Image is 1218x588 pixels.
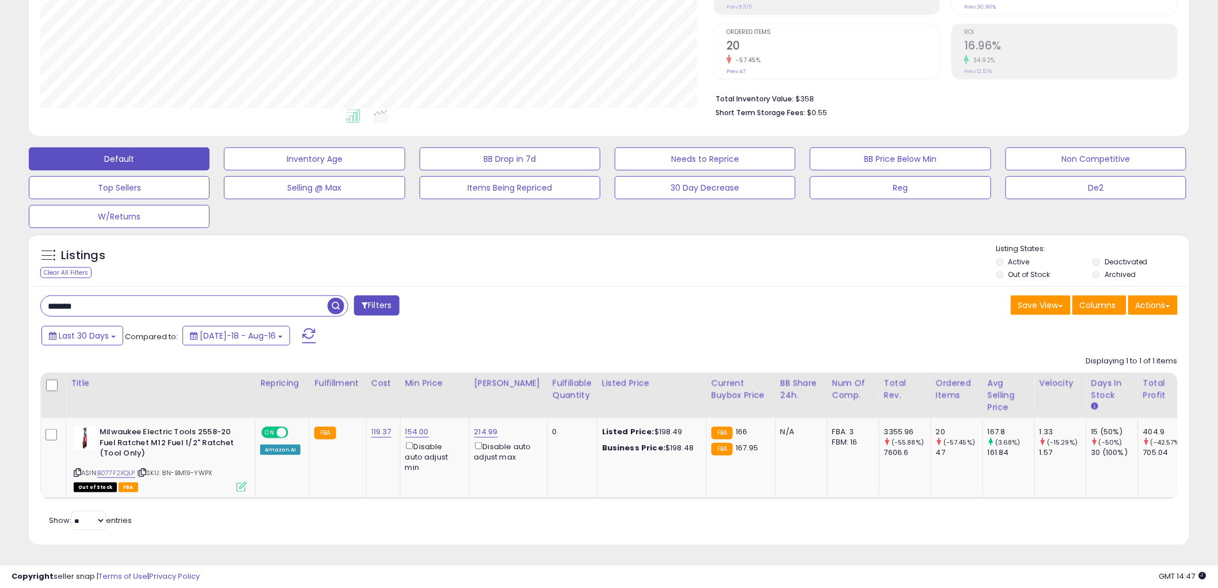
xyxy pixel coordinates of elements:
[12,571,200,582] div: seller snap | |
[832,437,870,447] div: FBM: 16
[602,443,698,453] div: $198.48
[602,377,702,389] div: Listed Price
[936,447,983,458] div: 47
[1086,356,1178,367] div: Displaying 1 to 1 of 1 items
[832,377,874,401] div: Num of Comp.
[29,147,210,170] button: Default
[553,427,588,437] div: 0
[1040,427,1086,437] div: 1.33
[12,571,54,582] strong: Copyright
[137,468,212,477] span: | SKU: 8N-BM19-YWPX
[810,147,991,170] button: BB Price Below Min
[1008,257,1030,267] label: Active
[71,377,250,389] div: Title
[224,176,405,199] button: Selling @ Max
[1011,295,1071,315] button: Save View
[964,29,1177,36] span: ROI
[602,426,654,437] b: Listed Price:
[97,468,135,478] a: B077F2XQLP
[119,483,138,492] span: FBA
[149,571,200,582] a: Privacy Policy
[224,147,405,170] button: Inventory Age
[736,426,747,437] span: 166
[964,3,996,10] small: Prev: 30.90%
[995,438,1021,447] small: (3.68%)
[262,428,277,438] span: ON
[615,176,795,199] button: 30 Day Decrease
[371,377,395,389] div: Cost
[1091,377,1133,401] div: Days In Stock
[884,377,926,401] div: Total Rev.
[936,377,978,401] div: Ordered Items
[98,571,147,582] a: Terms of Use
[807,107,827,118] span: $0.55
[1040,447,1086,458] div: 1.57
[715,108,805,117] b: Short Term Storage Fees:
[405,377,465,389] div: Min Price
[74,427,97,450] img: 31VpIq3u0FL._SL40_.jpg
[260,445,300,455] div: Amazon AI
[892,438,924,447] small: (-55.88%)
[1151,438,1182,447] small: (-42.57%)
[1006,176,1186,199] button: De2
[988,427,1034,437] div: 167.8
[1143,427,1190,437] div: 404.9
[726,68,745,75] small: Prev: 47
[1105,257,1148,267] label: Deactivated
[354,295,399,316] button: Filters
[996,244,1189,255] p: Listing States:
[29,205,210,228] button: W/Returns
[1143,447,1190,458] div: 705.04
[736,442,758,453] span: 167.95
[405,426,429,438] a: 154.00
[884,427,931,437] div: 3355.96
[287,428,305,438] span: OFF
[711,377,771,401] div: Current Buybox Price
[964,39,1177,55] h2: 16.96%
[1105,270,1136,279] label: Archived
[602,427,698,437] div: $198.49
[1128,295,1178,315] button: Actions
[474,426,498,438] a: 214.99
[732,56,761,65] small: -57.45%
[1047,438,1078,447] small: (-15.29%)
[1006,147,1186,170] button: Non Competitive
[726,29,939,36] span: Ordered Items
[474,440,539,462] div: Disable auto adjust max
[74,427,246,491] div: ASIN:
[1040,377,1082,389] div: Velocity
[711,427,733,439] small: FBA
[41,326,123,346] button: Last 30 Days
[29,176,210,199] button: Top Sellers
[726,39,939,55] h2: 20
[1008,270,1050,279] label: Out of Stock
[1091,447,1138,458] div: 30 (100%)
[969,56,995,65] small: 34.92%
[1080,299,1116,311] span: Columns
[936,427,983,437] div: 20
[964,68,992,75] small: Prev: 12.57%
[314,427,336,439] small: FBA
[715,94,794,104] b: Total Inventory Value:
[988,377,1030,414] div: Avg Selling Price
[781,427,819,437] div: N/A
[420,147,600,170] button: BB Drop in 7d
[781,377,823,401] div: BB Share 24h.
[810,176,991,199] button: Reg
[1099,438,1122,447] small: (-50%)
[260,377,304,389] div: Repricing
[61,248,105,264] h5: Listings
[74,483,117,492] span: All listings that are currently out of stock and unavailable for purchase on Amazon
[988,447,1034,458] div: 161.84
[182,326,290,346] button: [DATE]-18 - Aug-16
[1091,427,1138,437] div: 15 (50%)
[125,331,178,342] span: Compared to:
[832,427,870,437] div: FBA: 3
[1143,377,1185,401] div: Total Profit
[314,377,361,389] div: Fulfillment
[1159,571,1206,582] span: 2025-09-16 14:47 GMT
[553,377,592,401] div: Fulfillable Quantity
[474,377,543,389] div: [PERSON_NAME]
[1091,401,1098,412] small: Days In Stock.
[715,91,1169,105] li: $358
